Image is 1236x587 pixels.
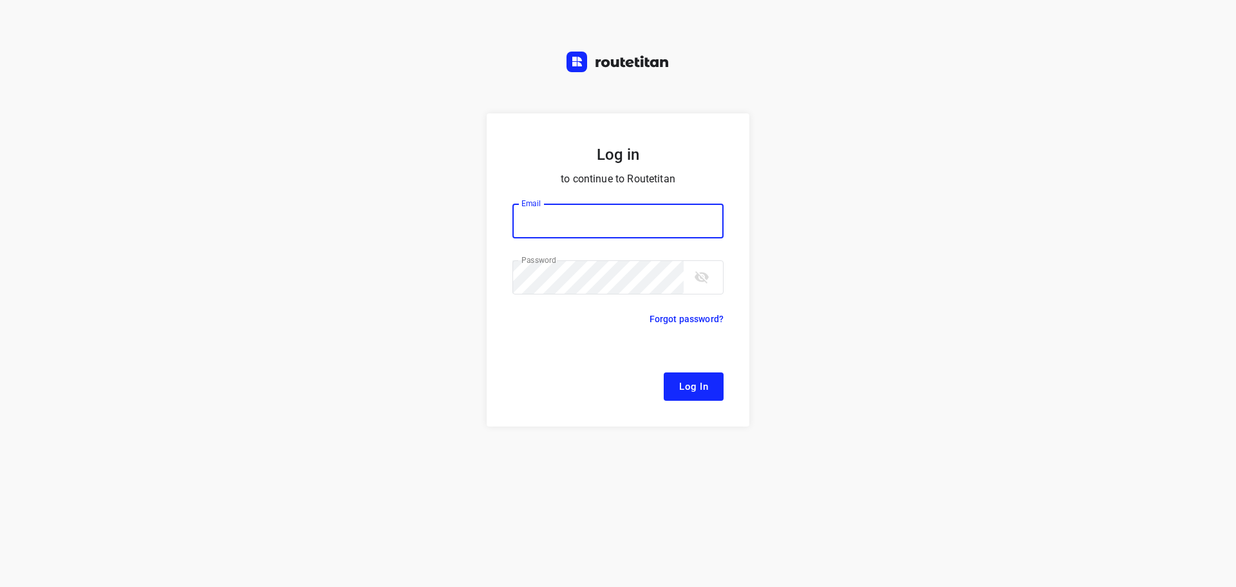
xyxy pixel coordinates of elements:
button: toggle password visibility [689,264,715,290]
span: Log In [679,378,708,395]
p: to continue to Routetitan [512,170,724,188]
img: Routetitan [566,52,669,72]
h5: Log in [512,144,724,165]
p: Forgot password? [650,311,724,327]
button: Log In [664,372,724,401]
